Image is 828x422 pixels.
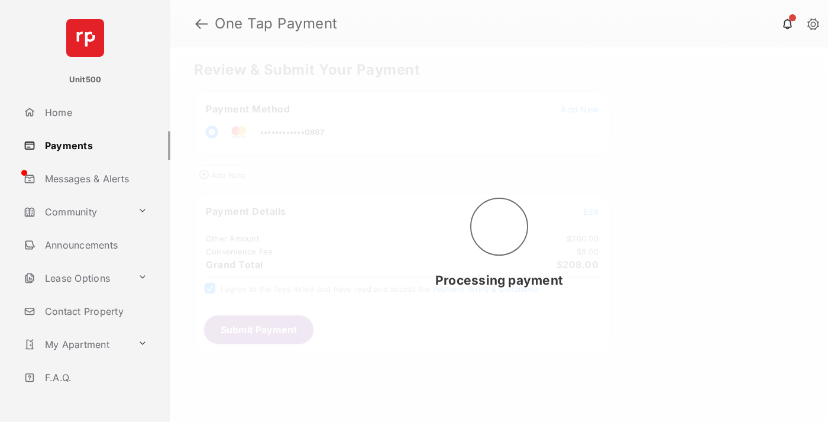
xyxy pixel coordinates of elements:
[435,273,563,288] span: Processing payment
[19,330,133,359] a: My Apartment
[19,198,133,226] a: Community
[19,231,170,259] a: Announcements
[69,74,102,86] p: Unit500
[19,264,133,292] a: Lease Options
[19,98,170,127] a: Home
[19,131,170,160] a: Payments
[19,165,170,193] a: Messages & Alerts
[215,17,338,31] strong: One Tap Payment
[19,297,170,326] a: Contact Property
[19,363,170,392] a: F.A.Q.
[66,19,104,57] img: svg+xml;base64,PHN2ZyB4bWxucz0iaHR0cDovL3d3dy53My5vcmcvMjAwMC9zdmciIHdpZHRoPSI2NCIgaGVpZ2h0PSI2NC...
